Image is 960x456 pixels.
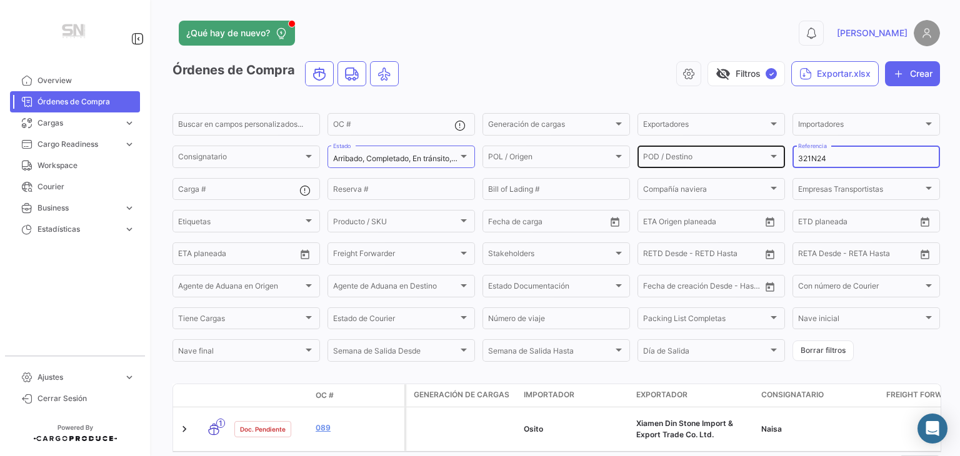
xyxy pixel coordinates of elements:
span: Xiamen Din Stone Import & Export Trade Co. Ltd. [636,419,733,439]
input: Hasta [674,219,731,227]
img: Manufactura+Logo.png [44,15,106,50]
span: Agente de Aduana en Destino [333,284,458,292]
datatable-header-cell: Consignatario [756,384,881,407]
span: Agente de Aduana en Origen [178,284,303,292]
button: Open calendar [761,277,779,296]
img: placeholder-user.png [914,20,940,46]
button: ¿Qué hay de nuevo? [179,21,295,46]
span: Día de Salida [643,349,768,357]
span: [PERSON_NAME] [837,27,907,39]
span: visibility_off [716,66,731,81]
span: Workspace [37,160,135,171]
input: Hasta [829,219,886,227]
button: Open calendar [296,245,314,264]
datatable-header-cell: Modo de Transporte [198,390,229,400]
button: Open calendar [606,212,624,231]
span: Empresas Transportistas [798,187,923,196]
span: Tiene Cargas [178,316,303,325]
a: Expand/Collapse Row [178,423,191,435]
button: Exportar.xlsx [791,61,879,86]
span: Órdenes de Compra [37,96,135,107]
input: Desde [643,284,666,292]
span: Consignatario [178,154,303,163]
input: Hasta [829,251,886,260]
span: ¿Qué hay de nuevo? [186,27,270,39]
datatable-header-cell: Importador [519,384,631,407]
span: POL / Origen [488,154,613,163]
input: Hasta [674,284,731,292]
span: Importadores [798,122,923,131]
a: Órdenes de Compra [10,91,140,112]
datatable-header-cell: Exportador [631,384,756,407]
a: Overview [10,70,140,91]
input: Hasta [674,251,731,260]
span: Stakeholders [488,251,613,260]
button: Open calendar [916,245,934,264]
span: expand_more [124,202,135,214]
button: Ocean [306,62,333,86]
span: Ajustes [37,372,119,383]
button: Borrar filtros [792,340,854,361]
span: Consignatario [761,389,824,400]
span: Nave final [178,349,303,357]
span: Generación de cargas [414,389,509,400]
span: Overview [37,75,135,86]
input: Hasta [519,219,576,227]
span: Con número de Courier [798,284,923,292]
button: Open calendar [761,212,779,231]
datatable-header-cell: Generación de cargas [406,384,519,407]
span: POD / Destino [643,154,768,163]
span: Generación de cargas [488,122,613,131]
input: Desde [178,251,201,260]
span: Naisa [761,424,782,434]
span: Etiquetas [178,219,303,227]
input: Desde [643,251,666,260]
span: expand_more [124,372,135,383]
input: Desde [798,219,821,227]
span: Importador [524,389,574,400]
span: ✓ [766,68,777,79]
span: Producto / SKU [333,219,458,227]
span: Estadísticas [37,224,119,235]
input: Desde [643,219,666,227]
span: Business [37,202,119,214]
span: Courier [37,181,135,192]
span: Semana de Salida Desde [333,349,458,357]
span: Exportadores [643,122,768,131]
span: expand_more [124,117,135,129]
span: Estado Documentación [488,284,613,292]
a: Workspace [10,155,140,176]
h3: Órdenes de Compra [172,61,402,86]
span: expand_more [124,224,135,235]
datatable-header-cell: OC # [311,385,404,406]
datatable-header-cell: Estado Doc. [229,390,311,400]
a: Courier [10,176,140,197]
input: Desde [488,219,511,227]
input: Hasta [209,251,266,260]
input: Desde [798,251,821,260]
button: Open calendar [761,245,779,264]
span: Doc. Pendiente [240,424,286,434]
span: Exportador [636,389,687,400]
span: Cargo Readiness [37,139,119,150]
span: expand_more [124,139,135,150]
button: Open calendar [916,212,934,231]
span: Cerrar Sesión [37,393,135,404]
span: Cargas [37,117,119,129]
span: Freight Forwarder [333,251,458,260]
button: Land [338,62,366,86]
a: 089 [316,422,399,434]
span: 1 [216,419,225,428]
button: Crear [885,61,940,86]
span: Estado de Courier [333,316,458,325]
button: visibility_offFiltros✓ [707,61,785,86]
button: Air [371,62,398,86]
span: Compañía naviera [643,187,768,196]
span: OC # [316,390,334,401]
span: Osito [524,424,543,434]
span: Packing List Completas [643,316,768,325]
mat-select-trigger: Arribado, Completado, En tránsito, Carga de Detalles Pendiente [333,154,553,163]
div: Abrir Intercom Messenger [917,414,947,444]
span: Nave inicial [798,316,923,325]
span: Semana de Salida Hasta [488,349,613,357]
